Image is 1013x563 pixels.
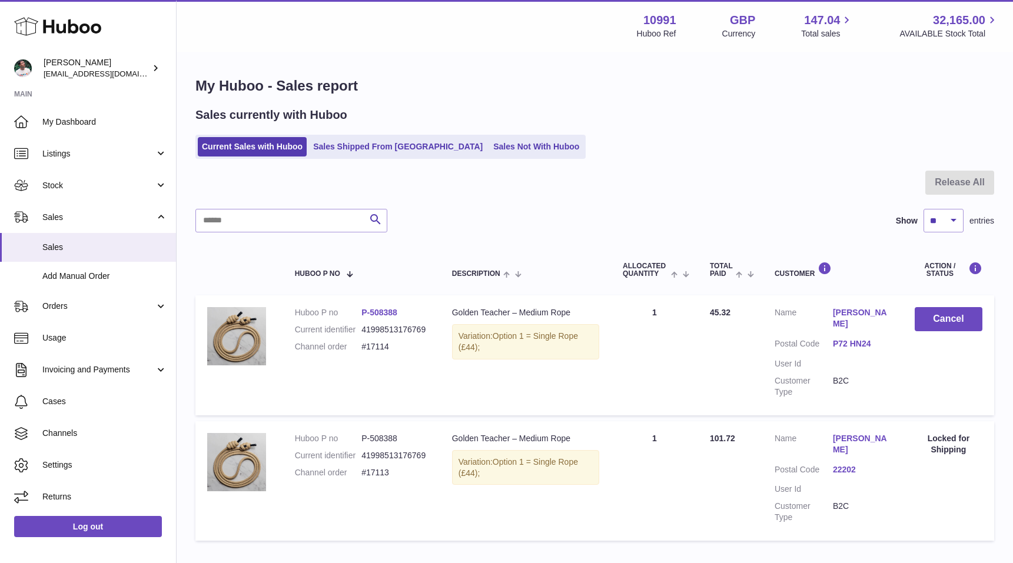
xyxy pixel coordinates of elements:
[459,331,578,352] span: Option 1 = Single Rope (£44);
[198,137,307,156] a: Current Sales with Huboo
[361,433,429,444] dd: P-508388
[309,137,487,156] a: Sales Shipped From [GEOGRAPHIC_DATA]
[44,69,173,78] span: [EMAIL_ADDRESS][DOMAIN_NAME]
[899,28,999,39] span: AVAILABLE Stock Total
[643,12,676,28] strong: 10991
[833,433,891,455] a: [PERSON_NAME]
[361,450,429,461] dd: 41998513176769
[710,308,730,317] span: 45.32
[295,467,362,478] dt: Channel order
[295,341,362,352] dt: Channel order
[207,307,266,365] img: 109911711102352.png
[710,262,733,278] span: Total paid
[42,116,167,128] span: My Dashboard
[775,501,833,523] dt: Customer Type
[775,338,833,352] dt: Postal Code
[804,12,840,28] span: 147.04
[623,262,668,278] span: ALLOCATED Quantity
[775,375,833,398] dt: Customer Type
[775,464,833,478] dt: Postal Code
[42,212,155,223] span: Sales
[42,148,155,159] span: Listings
[295,307,362,318] dt: Huboo P no
[42,242,167,253] span: Sales
[14,516,162,537] a: Log out
[42,396,167,407] span: Cases
[361,324,429,335] dd: 41998513176769
[452,324,599,359] div: Variation:
[896,215,918,226] label: Show
[207,433,266,491] img: 109911711102352.png
[775,262,891,278] div: Customer
[801,28,853,39] span: Total sales
[801,12,853,39] a: 147.04 Total sales
[361,308,397,317] a: P-508388
[899,12,999,39] a: 32,165.00 AVAILABLE Stock Total
[295,324,362,335] dt: Current identifier
[459,457,578,478] span: Option 1 = Single Rope (£44);
[915,433,982,455] div: Locked for Shipping
[915,307,982,331] button: Cancel
[611,295,698,415] td: 1
[730,12,755,28] strong: GBP
[611,421,698,541] td: 1
[295,270,340,278] span: Huboo P no
[637,28,676,39] div: Huboo Ref
[42,364,155,375] span: Invoicing and Payments
[295,450,362,461] dt: Current identifier
[42,271,167,282] span: Add Manual Order
[42,459,167,471] span: Settings
[42,428,167,439] span: Channels
[452,450,599,485] div: Variation:
[361,341,429,352] dd: #17114
[833,501,891,523] dd: B2C
[42,332,167,344] span: Usage
[452,307,599,318] div: Golden Teacher – Medium Rope
[14,59,32,77] img: timshieff@gmail.com
[775,307,833,332] dt: Name
[833,338,891,349] a: P72 HN24
[195,107,347,123] h2: Sales currently with Huboo
[42,491,167,502] span: Returns
[722,28,756,39] div: Currency
[195,76,994,95] h1: My Huboo - Sales report
[933,12,985,28] span: 32,165.00
[915,262,982,278] div: Action / Status
[833,375,891,398] dd: B2C
[489,137,583,156] a: Sales Not With Huboo
[833,464,891,475] a: 22202
[295,433,362,444] dt: Huboo P no
[775,358,833,369] dt: User Id
[833,307,891,329] a: [PERSON_NAME]
[42,180,155,191] span: Stock
[710,434,735,443] span: 101.72
[42,301,155,312] span: Orders
[44,57,150,79] div: [PERSON_NAME]
[361,467,429,478] dd: #17113
[452,270,500,278] span: Description
[969,215,994,226] span: entries
[452,433,599,444] div: Golden Teacher – Medium Rope
[775,433,833,458] dt: Name
[775,484,833,495] dt: User Id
